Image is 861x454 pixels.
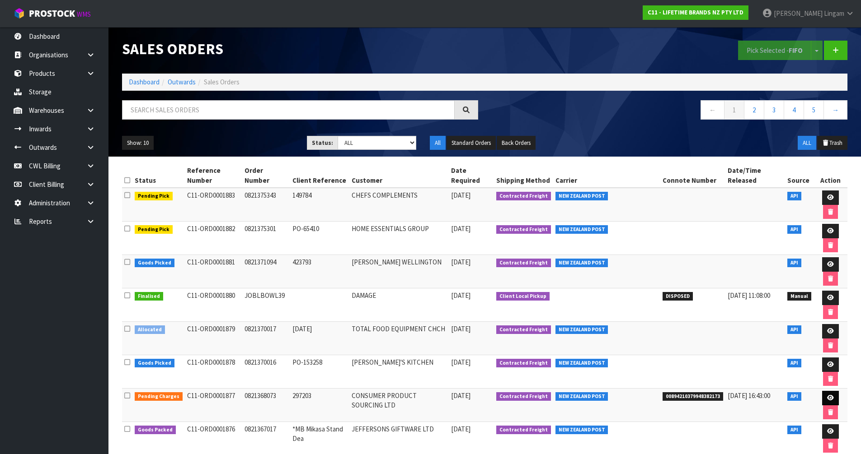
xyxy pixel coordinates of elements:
td: C11-ORD0001883 [185,188,242,222]
th: Date Required [449,163,494,188]
td: C11-ORD0001877 [185,389,242,422]
a: 1 [724,100,744,120]
span: [DATE] [451,324,470,333]
th: Client Reference [290,163,350,188]
td: 0821371094 [242,255,290,288]
td: 297203 [290,389,350,422]
td: CHEFS COMPLEMENTS [349,188,448,222]
td: 0821375301 [242,222,290,255]
td: [DATE] [290,322,350,355]
span: NEW ZEALAND POST [555,192,608,201]
a: 2 [744,100,764,120]
a: Dashboard [129,78,160,86]
span: [PERSON_NAME] [774,9,823,18]
button: Pick Selected -FIFO [738,41,811,60]
input: Search sales orders [122,100,455,120]
span: NEW ZEALAND POST [555,359,608,368]
th: Connote Number [660,163,725,188]
td: [PERSON_NAME] WELLINGTON [349,255,448,288]
button: Standard Orders [447,136,496,150]
span: [DATE] [451,224,470,233]
span: Lingam [824,9,844,18]
span: Contracted Freight [496,392,551,401]
a: 5 [804,100,824,120]
span: Contracted Freight [496,359,551,368]
span: API [787,325,801,334]
span: Contracted Freight [496,426,551,435]
td: C11-ORD0001879 [185,322,242,355]
button: Trash [817,136,847,150]
span: Contracted Freight [496,225,551,234]
span: Contracted Freight [496,325,551,334]
th: Date/Time Released [725,163,785,188]
td: 0821375343 [242,188,290,222]
button: All [430,136,446,150]
a: C11 - LIFETIME BRANDS NZ PTY LTD [643,5,748,20]
td: C11-ORD0001882 [185,222,242,255]
th: Order Number [242,163,290,188]
span: [DATE] [451,291,470,300]
td: PO-153258 [290,355,350,389]
span: API [787,392,801,401]
td: 0821370017 [242,322,290,355]
span: Pending Charges [135,392,183,401]
strong: Status: [312,139,333,147]
span: [DATE] [451,258,470,266]
span: Finalised [135,292,163,301]
span: [DATE] [451,391,470,400]
td: C11-ORD0001880 [185,288,242,322]
button: Back Orders [497,136,536,150]
strong: FIFO [789,46,803,55]
span: [DATE] [451,425,470,433]
span: [DATE] 16:43:00 [728,391,770,400]
td: JOBLBOWL39 [242,288,290,322]
h1: Sales Orders [122,41,478,57]
span: Goods Picked [135,259,174,268]
span: 00894210379948382173 [663,392,723,401]
th: Shipping Method [494,163,553,188]
span: NEW ZEALAND POST [555,325,608,334]
th: Carrier [553,163,661,188]
span: Sales Orders [204,78,240,86]
span: [DATE] [451,191,470,199]
a: Outwards [168,78,196,86]
span: DISPOSED [663,292,693,301]
span: API [787,359,801,368]
span: Goods Picked [135,359,174,368]
span: Allocated [135,325,165,334]
th: Source [785,163,814,188]
td: C11-ORD0001881 [185,255,242,288]
td: CONSUMER PRODUCT SOURCING LTD [349,389,448,422]
span: [DATE] 11:08:00 [728,291,770,300]
strong: C11 - LIFETIME BRANDS NZ PTY LTD [648,9,743,16]
td: DAMAGE [349,288,448,322]
td: TOTAL FOOD EQUIPMENT CHCH [349,322,448,355]
span: NEW ZEALAND POST [555,426,608,435]
span: ProStock [29,8,75,19]
span: Goods Packed [135,426,176,435]
span: API [787,426,801,435]
span: API [787,225,801,234]
nav: Page navigation [492,100,848,122]
td: 423793 [290,255,350,288]
span: Contracted Freight [496,192,551,201]
button: Show: 10 [122,136,154,150]
span: NEW ZEALAND POST [555,225,608,234]
span: Client Local Pickup [496,292,550,301]
td: 0821370016 [242,355,290,389]
th: Reference Number [185,163,242,188]
td: 149784 [290,188,350,222]
a: 3 [764,100,784,120]
span: Contracted Freight [496,259,551,268]
td: C11-ORD0001878 [185,355,242,389]
a: → [823,100,847,120]
th: Action [814,163,847,188]
td: HOME ESSENTIALS GROUP [349,222,448,255]
th: Status [132,163,185,188]
span: API [787,192,801,201]
a: ← [701,100,725,120]
span: NEW ZEALAND POST [555,392,608,401]
button: ALL [798,136,816,150]
small: WMS [77,10,91,19]
span: Manual [787,292,811,301]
